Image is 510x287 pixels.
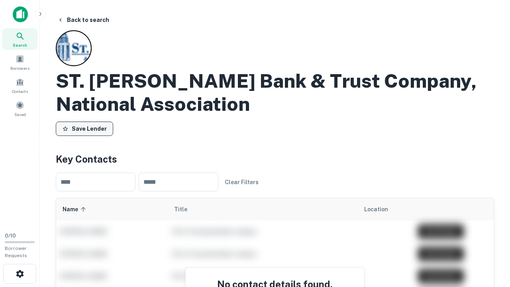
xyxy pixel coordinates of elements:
a: Borrowers [2,51,37,73]
iframe: Chat Widget [470,223,510,261]
a: Contacts [2,75,37,96]
button: Back to search [54,13,112,27]
a: Saved [2,98,37,119]
h2: ST. [PERSON_NAME] Bank & Trust Company, National Association [56,69,494,115]
img: capitalize-icon.png [13,6,28,22]
button: Clear Filters [222,175,262,189]
span: Borrowers [10,65,29,71]
span: Contacts [12,88,28,94]
h4: Key Contacts [56,152,494,166]
span: Borrower Requests [5,246,27,258]
span: Saved [14,111,26,118]
button: Save Lender [56,122,113,136]
span: Search [13,42,27,48]
span: 0 / 10 [5,233,16,239]
a: Search [2,28,37,50]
